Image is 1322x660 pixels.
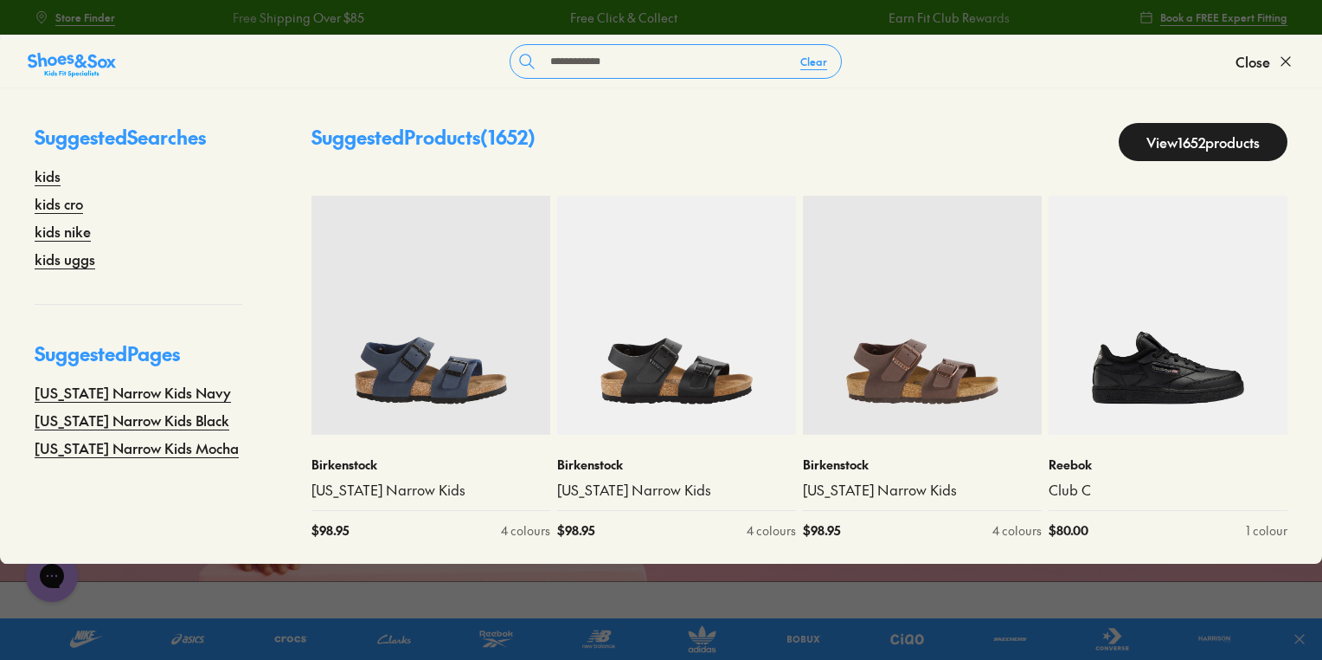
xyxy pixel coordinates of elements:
p: Birkenstock [803,456,1042,474]
button: Clear [786,46,841,77]
span: Close [1235,51,1270,72]
span: $ 80.00 [1049,521,1088,540]
span: $ 98.95 [557,521,594,540]
a: [US_STATE] Narrow Kids [311,481,550,500]
a: Earn Fit Club Rewards [888,9,1009,27]
a: kids nike [35,221,91,242]
a: [US_STATE] Narrow Kids [803,481,1042,500]
div: 1 colour [1246,521,1287,540]
p: Birkenstock [557,456,796,474]
p: Reebok [1049,456,1287,474]
button: Close [1235,42,1294,81]
a: Store Finder [35,2,115,33]
a: kids cro [35,193,83,214]
a: Book a FREE Expert Fitting [1139,2,1287,33]
a: [US_STATE] Narrow Kids Black [35,410,229,430]
span: $ 98.95 [311,521,349,540]
iframe: Gorgias live chat messenger [17,544,87,608]
span: Store Finder [55,10,115,25]
a: kids [35,165,61,186]
span: $ 98.95 [803,521,840,540]
a: View1652products [1119,123,1287,161]
img: SNS_Logo_Responsive.svg [28,51,116,79]
a: [US_STATE] Narrow Kids Navy [35,382,231,403]
a: kids uggs [35,249,95,269]
a: Free Click & Collect [569,9,677,27]
div: 4 colours [992,521,1042,540]
div: 4 colours [501,521,550,540]
span: Book a FREE Expert Fitting [1160,10,1287,25]
p: Birkenstock [311,456,550,474]
a: [US_STATE] Narrow Kids Mocha [35,437,239,458]
a: [US_STATE] Narrow Kids [557,481,796,500]
p: Suggested Searches [35,123,242,165]
a: Club C [1049,481,1287,500]
p: Suggested Pages [35,340,242,382]
div: 4 colours [747,521,796,540]
p: Suggested Products [311,123,536,161]
span: ( 1652 ) [480,124,536,150]
a: Shoes &amp; Sox [28,48,116,75]
a: Free Shipping Over $85 [232,9,363,27]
